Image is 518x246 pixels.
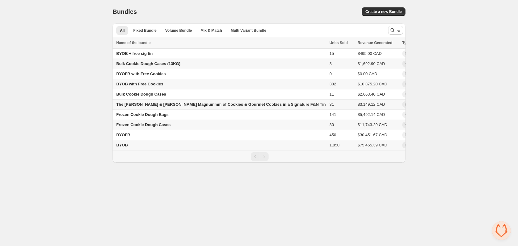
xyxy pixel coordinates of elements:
[358,61,385,66] span: $1,692.90 CAD
[329,61,331,66] span: 3
[405,61,430,66] span: Volume Bundle
[329,102,334,107] span: 31
[329,40,347,46] span: Units Sold
[329,82,336,86] span: 302
[358,122,387,127] span: $11,743.29 CAD
[405,122,430,127] span: Volume Bundle
[358,72,377,76] span: $0.00 CAD
[113,150,405,163] nav: Pagination
[116,122,171,127] span: Frozen Cookie Dough Cases
[200,28,222,33] span: Mix & Match
[120,28,125,33] span: All
[358,40,393,46] span: Revenue Generated
[358,133,387,137] span: $30,451.67 CAD
[329,92,334,96] span: 11
[365,9,402,14] span: Create a new Bundle
[402,40,432,46] div: Type
[116,112,169,117] span: Frozen Cookie Dough Bags
[329,51,334,56] span: 15
[116,102,326,107] span: The [PERSON_NAME] & [PERSON_NAME] Magnummm of Cookies & Gourmet Cookies in a Signature F&N Tin
[329,143,339,147] span: 1,850
[116,51,153,56] span: BYOB + free sig tin
[329,72,331,76] span: 0
[231,28,266,33] span: Multi Variant Bundle
[116,82,163,86] span: BYOB with Free Cookies
[116,61,180,66] span: Bulk Cookie Dough Cases (13KG)
[358,40,399,46] button: Revenue Generated
[165,28,192,33] span: Volume Bundle
[405,82,425,87] span: Mix & Match
[116,40,326,46] div: Name of the bundle
[133,28,156,33] span: Fixed Bundle
[358,82,387,86] span: $10,375.20 CAD
[358,112,385,117] span: $5,492.14 CAD
[492,221,511,240] div: Ouvrir le chat
[113,8,137,15] h1: Bundles
[405,143,425,148] span: Mix & Match
[362,7,405,16] button: Create a new Bundle
[405,72,425,76] span: Mix & Match
[329,133,336,137] span: 450
[405,51,425,56] span: Mix & Match
[358,51,382,56] span: $495.00 CAD
[405,112,430,117] span: Volume Bundle
[116,143,128,147] span: BYOB
[116,133,130,137] span: BYOFB
[388,26,403,35] button: Search and filter results
[358,102,385,107] span: $3,149.12 CAD
[405,133,425,137] span: Mix & Match
[116,72,166,76] span: BYOFB with Free Cookies
[329,40,354,46] button: Units Sold
[405,102,426,107] span: Fixed Bundle
[358,143,387,147] span: $75,455.39 CAD
[329,122,334,127] span: 80
[405,92,430,97] span: Volume Bundle
[329,112,336,117] span: 141
[116,92,166,96] span: Bulk Cookie Dough Cases
[358,92,385,96] span: $2,663.40 CAD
